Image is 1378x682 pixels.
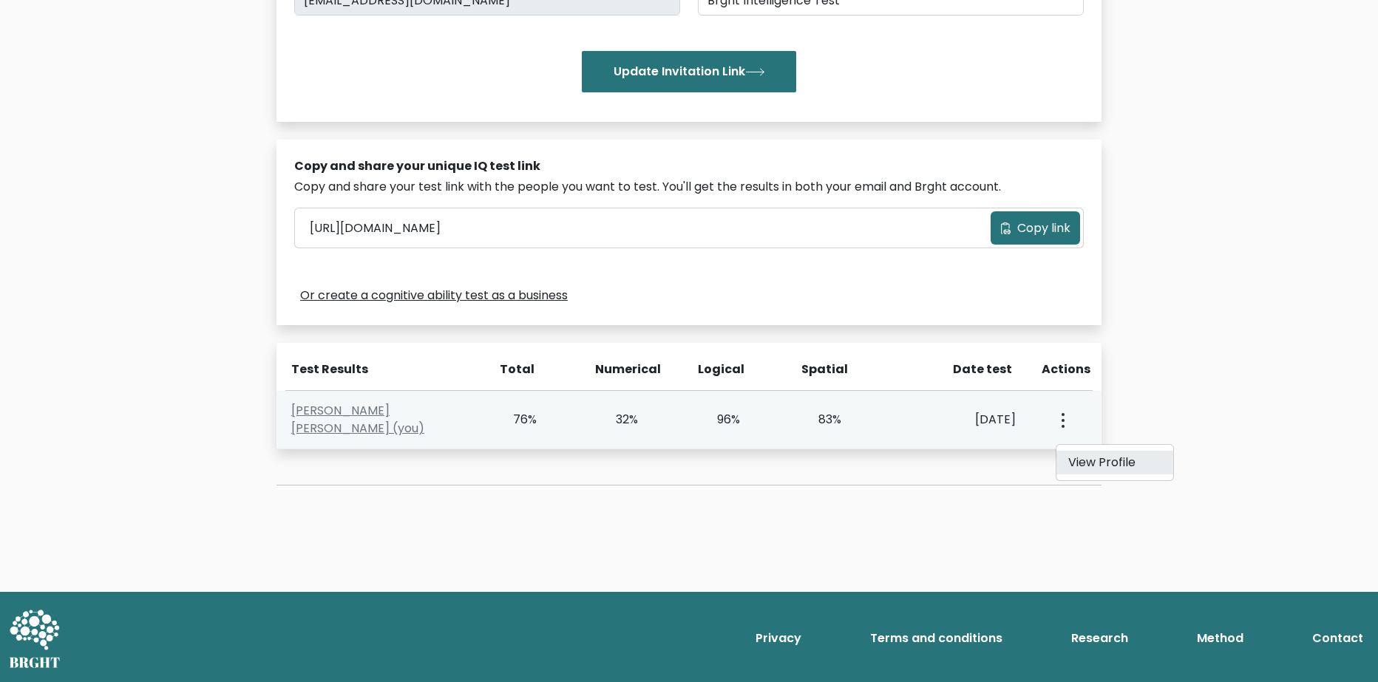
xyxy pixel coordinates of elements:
[1056,451,1173,474] a: View Profile
[595,361,638,378] div: Numerical
[698,361,741,378] div: Logical
[1065,624,1134,653] a: Research
[901,411,1016,429] div: [DATE]
[801,361,844,378] div: Spatial
[300,287,568,304] a: Or create a cognitive ability test as a business
[750,624,807,653] a: Privacy
[492,361,534,378] div: Total
[1042,361,1093,378] div: Actions
[294,157,1084,175] div: Copy and share your unique IQ test link
[291,361,474,378] div: Test Results
[991,211,1080,245] button: Copy link
[864,624,1008,653] a: Terms and conditions
[800,411,842,429] div: 83%
[294,178,1084,196] div: Copy and share your test link with the people you want to test. You'll get the results in both yo...
[904,361,1024,378] div: Date test
[597,411,639,429] div: 32%
[582,51,796,92] button: Update Invitation Link
[1017,219,1070,237] span: Copy link
[1306,624,1369,653] a: Contact
[1191,624,1249,653] a: Method
[698,411,740,429] div: 96%
[495,411,537,429] div: 76%
[291,402,424,437] a: [PERSON_NAME] [PERSON_NAME] (you)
